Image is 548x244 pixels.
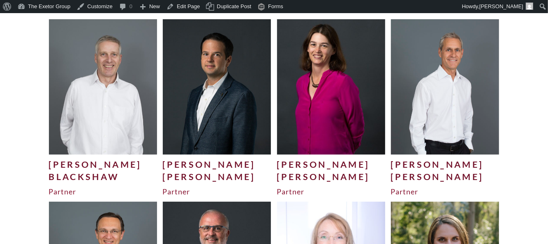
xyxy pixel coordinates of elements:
div: [PERSON_NAME] [391,171,499,183]
div: [PERSON_NAME] [49,158,157,171]
div: [PERSON_NAME] [277,158,386,171]
img: Dave-Blackshaw-for-website2-500x625.jpg [49,19,157,154]
div: [PERSON_NAME] [163,171,271,183]
a: [PERSON_NAME]BlackshawPartner [49,19,157,196]
div: Partner [163,187,271,196]
a: [PERSON_NAME][PERSON_NAME]Partner [391,19,499,196]
img: Philipp-Ebert_edited-1-500x625.jpg [163,19,271,154]
div: Partner [391,187,499,196]
span: [PERSON_NAME] [479,3,523,9]
img: Julie-H-500x625.jpg [277,19,386,154]
div: [PERSON_NAME] [391,158,499,171]
div: [PERSON_NAME] [163,158,271,171]
img: Craig-Mitchell-Website-500x625.jpg [391,19,499,154]
a: [PERSON_NAME][PERSON_NAME]Partner [277,19,386,196]
div: Partner [49,187,157,196]
div: Blackshaw [49,171,157,183]
div: [PERSON_NAME] [277,171,386,183]
a: [PERSON_NAME][PERSON_NAME]Partner [163,19,271,196]
div: Partner [277,187,386,196]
